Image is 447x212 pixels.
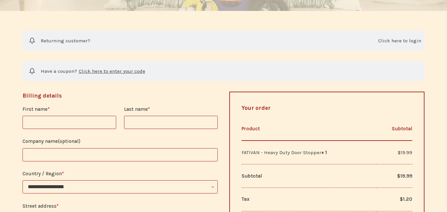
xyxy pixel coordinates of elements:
[400,196,412,202] span: 1.20
[124,105,218,113] label: Last name
[242,141,376,164] td: FATIVAN - Heavy Duty Door Stopper
[378,37,421,45] a: Click here to login
[22,105,116,113] label: First name
[398,149,412,155] bdi: 19.99
[242,164,376,188] th: Subtotal
[58,138,80,144] span: (optional)
[242,117,376,141] th: Product
[242,104,412,112] h3: Your order
[398,149,401,155] span: $
[22,202,218,210] label: Street address
[77,67,145,75] a: Enter your coupon code
[397,173,412,179] bdi: 19.99
[376,117,413,141] th: Subtotal
[397,173,400,179] span: $
[22,61,425,81] div: Have a coupon?
[242,188,376,211] th: Tax
[22,31,425,51] div: Returning customer?
[400,196,403,202] span: $
[22,92,218,100] h3: Billing details
[22,170,218,178] label: Country / Region
[321,149,327,155] strong: × 1
[22,137,218,146] label: Company name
